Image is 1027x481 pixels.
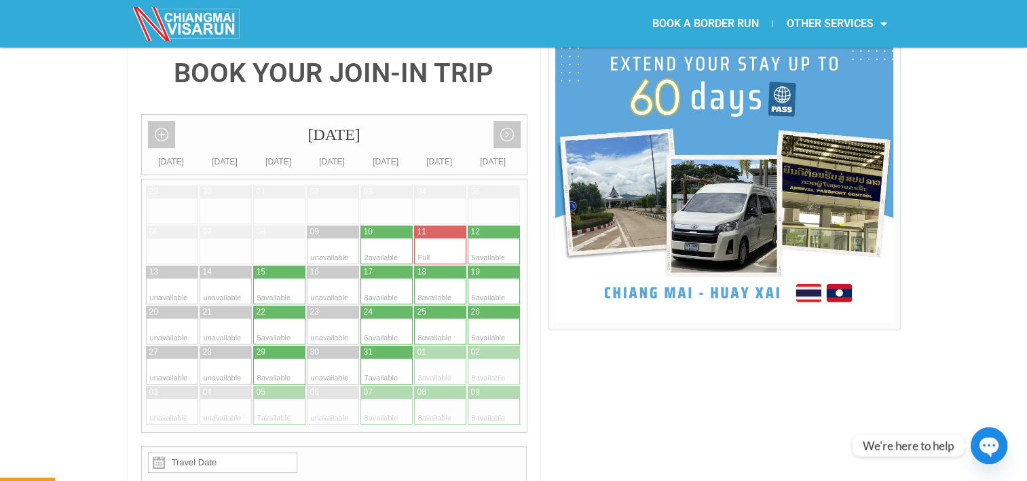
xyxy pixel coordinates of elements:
a: BOOK A BORDER RUN [638,8,772,39]
div: 03 [364,186,373,198]
div: 05 [471,186,480,198]
div: 29 [149,186,158,198]
div: 27 [149,346,158,358]
div: 19 [471,266,480,278]
div: 23 [310,306,319,318]
div: [DATE] [198,155,252,168]
div: 17 [364,266,373,278]
div: [DATE] [359,155,413,168]
div: 22 [257,306,265,318]
div: [DATE] [142,115,527,155]
div: 29 [257,346,265,358]
div: 26 [471,306,480,318]
div: 04 [203,387,212,398]
div: [DATE] [466,155,520,168]
div: 06 [310,387,319,398]
div: [DATE] [145,155,198,168]
div: 12 [471,226,480,238]
div: 09 [471,387,480,398]
h4: BOOK YOUR JOIN-IN TRIP [141,60,527,87]
div: 07 [364,387,373,398]
div: 30 [310,346,319,358]
div: 10 [364,226,373,238]
div: 11 [417,226,426,238]
a: OTHER SERVICES [772,8,900,39]
div: 07 [203,226,212,238]
div: 02 [310,186,319,198]
div: 01 [257,186,265,198]
div: 20 [149,306,158,318]
div: 03 [149,387,158,398]
div: 16 [310,266,319,278]
div: [DATE] [413,155,466,168]
div: 14 [203,266,212,278]
div: [DATE] [252,155,305,168]
nav: Menu [513,8,900,39]
div: 08 [417,387,426,398]
div: 13 [149,266,158,278]
div: 02 [471,346,480,358]
div: 05 [257,387,265,398]
div: 09 [310,226,319,238]
div: 31 [364,346,373,358]
div: 06 [149,226,158,238]
div: 25 [417,306,426,318]
div: 28 [203,346,212,358]
div: 24 [364,306,373,318]
div: 21 [203,306,212,318]
div: [DATE] [305,155,359,168]
div: 18 [417,266,426,278]
div: 15 [257,266,265,278]
div: 04 [417,186,426,198]
div: 01 [417,346,426,358]
div: 08 [257,226,265,238]
div: 30 [203,186,212,198]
